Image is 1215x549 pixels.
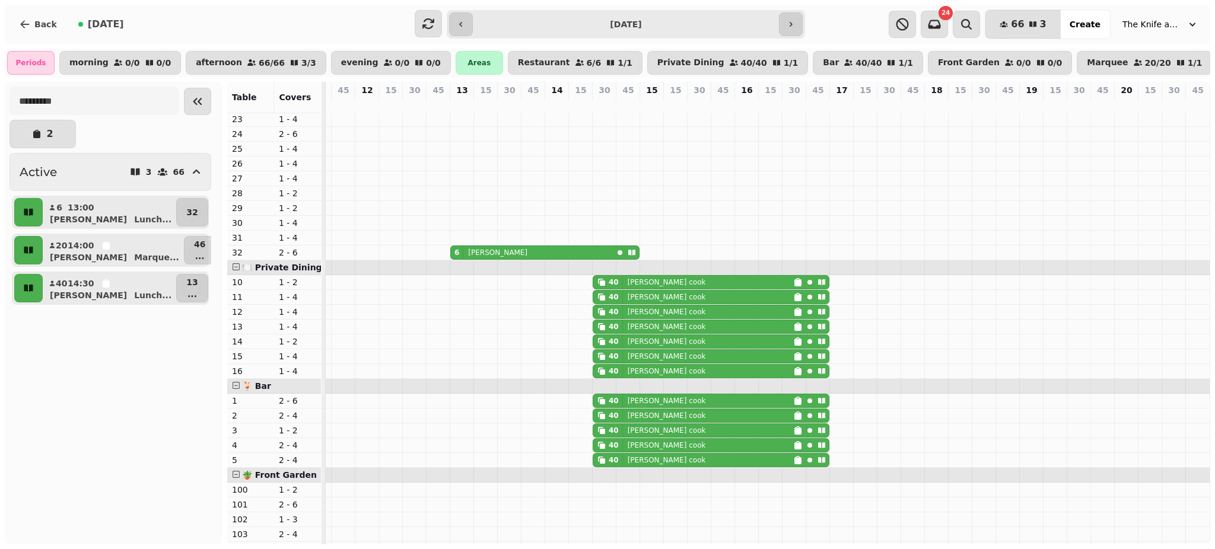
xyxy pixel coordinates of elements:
[173,168,185,176] p: 66
[56,240,63,251] p: 20
[20,164,57,180] h2: Active
[1144,84,1156,96] p: 15
[529,98,538,110] p: 0
[279,410,316,422] p: 2 - 4
[1016,59,1031,67] p: 0 / 0
[504,84,515,96] p: 30
[232,291,269,303] p: 11
[279,173,316,184] p: 1 - 4
[361,84,373,96] p: 12
[508,51,643,75] button: Restaurant6/61/1
[279,513,316,525] p: 1 - 3
[279,291,316,303] p: 1 - 4
[609,277,619,287] div: 40
[194,238,205,250] p: 46
[1098,98,1108,110] p: 0
[232,247,269,258] p: 32
[232,92,257,102] span: Table
[232,232,269,244] p: 31
[232,306,269,318] p: 12
[232,365,269,377] p: 16
[618,59,632,67] p: 1 / 1
[1026,84,1037,96] p: 19
[56,202,63,213] p: 6
[1027,98,1036,110] p: 0
[157,59,171,67] p: 0 / 0
[600,98,609,110] p: 40
[34,20,57,28] span: Back
[434,98,443,110] p: 0
[622,84,634,96] p: 45
[931,84,942,96] p: 18
[861,98,870,110] p: 0
[279,321,316,333] p: 1 - 4
[1145,59,1171,67] p: 20 / 20
[717,84,729,96] p: 45
[657,58,724,68] p: Private Dining
[279,350,316,362] p: 1 - 4
[232,128,269,140] p: 24
[609,396,619,406] div: 40
[647,98,657,110] p: 0
[628,426,706,435] p: [PERSON_NAME] cook
[186,288,198,300] p: ...
[259,59,285,67] p: 66 / 66
[1011,20,1024,29] span: 66
[860,84,871,96] p: 15
[1192,84,1203,96] p: 45
[1002,84,1013,96] p: 45
[979,98,989,110] p: 0
[883,84,895,96] p: 30
[9,10,66,39] button: Back
[628,455,706,465] p: [PERSON_NAME] cook
[279,113,316,125] p: 1 - 4
[232,321,269,333] p: 13
[68,240,94,251] p: 14:00
[932,98,942,110] p: 0
[784,59,799,67] p: 1 / 1
[232,454,269,466] p: 5
[331,51,451,75] button: evening0/00/0
[609,352,619,361] div: 40
[1040,20,1047,29] span: 3
[456,51,503,75] div: Areas
[527,84,539,96] p: 45
[50,213,127,225] p: [PERSON_NAME]
[628,396,706,406] p: [PERSON_NAME] cook
[1169,98,1179,110] p: 0
[1115,14,1206,35] button: The Knife and [PERSON_NAME]
[1051,98,1060,110] p: 0
[1003,98,1013,110] p: 0
[9,120,76,148] button: 2
[1077,51,1212,75] button: Marquee20/201/1
[232,410,269,422] p: 2
[232,202,269,214] p: 29
[186,276,198,288] p: 13
[1121,84,1132,96] p: 20
[279,528,316,540] p: 2 - 4
[837,98,847,110] p: 0
[279,128,316,140] p: 2 - 6
[1087,58,1128,68] p: Marquee
[1193,98,1203,110] p: 0
[481,98,491,110] p: 0
[628,337,706,346] p: [PERSON_NAME] cook
[587,59,602,67] p: 6 / 6
[232,513,269,525] p: 102
[279,306,316,318] p: 1 - 4
[279,143,316,155] p: 1 - 4
[232,499,269,510] p: 101
[628,366,706,376] p: [PERSON_NAME] cook
[301,59,316,67] p: 3 / 3
[1122,98,1131,110] p: 0
[68,202,94,213] p: 13:00
[599,84,610,96] p: 30
[454,248,459,257] div: 6
[232,217,269,229] p: 30
[885,98,894,110] p: 0
[50,251,127,263] p: [PERSON_NAME]
[646,84,657,96] p: 15
[942,10,950,16] span: 24
[898,59,913,67] p: 1 / 1
[1049,84,1061,96] p: 15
